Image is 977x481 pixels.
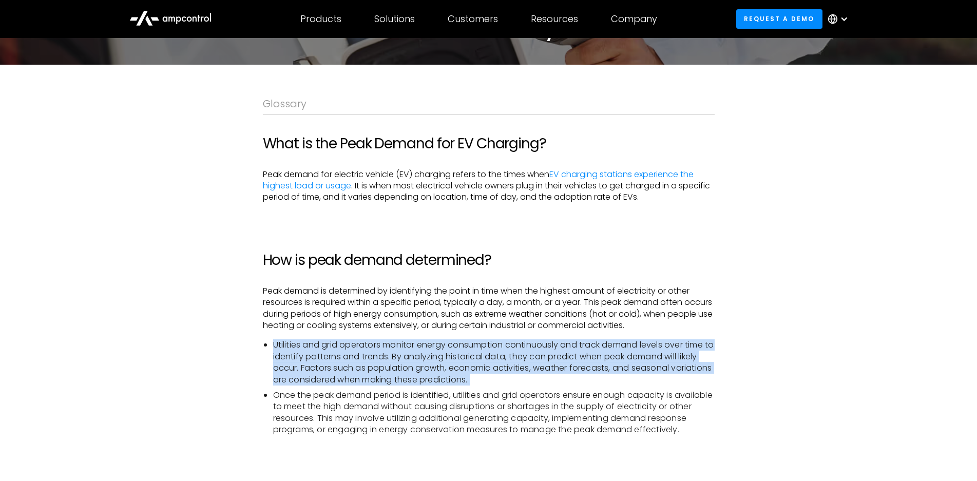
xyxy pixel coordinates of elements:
[611,13,657,25] div: Company
[300,13,341,25] div: Products
[263,169,715,203] p: Peak demand for electric vehicle (EV) charging refers to the times when . It is when most electri...
[263,98,715,110] div: Glossary
[531,13,578,25] div: Resources
[374,13,415,25] div: Solutions
[448,13,498,25] div: Customers
[263,252,715,269] h2: How is peak demand determined?
[273,339,715,386] li: Utilities and grid operators monitor energy consumption continuously and track demand levels over...
[263,285,715,332] p: Peak demand is determined by identifying the point in time when the highest amount of electricity...
[263,211,715,223] p: ‍
[263,9,715,40] h1: Peak Demand Electricity - Peak Load
[263,135,715,152] h2: What is the Peak Demand for EV Charging?
[263,444,715,455] p: ‍
[273,390,715,436] li: Once the peak demand period is identified, utilities and grid operators ensure enough capacity is...
[736,9,822,28] a: Request a demo
[263,168,694,191] a: EV charging stations experience the highest load or usage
